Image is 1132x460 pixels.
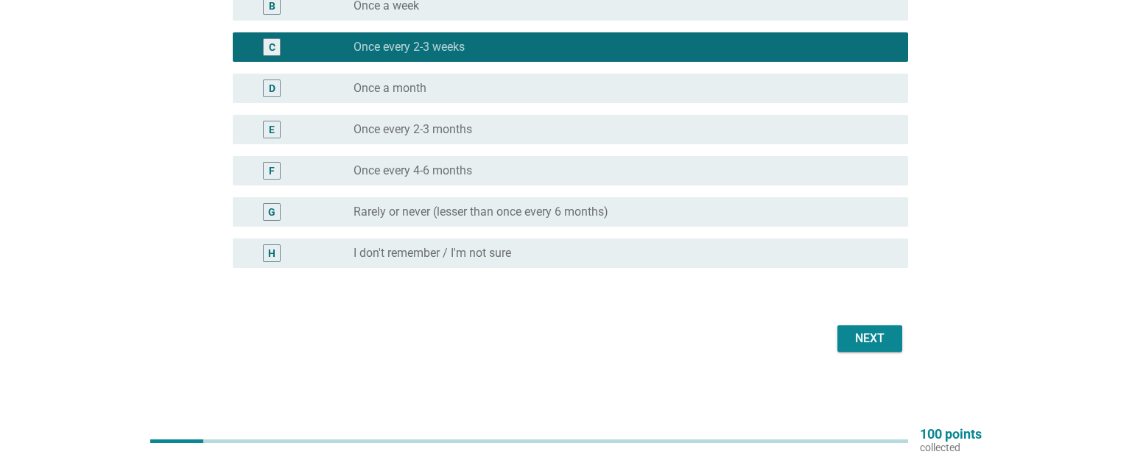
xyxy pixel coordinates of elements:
[268,246,275,261] div: H
[269,163,275,179] div: F
[354,163,472,178] label: Once every 4-6 months
[920,441,982,454] p: collected
[849,330,890,347] div: Next
[354,246,511,261] label: I don't remember / I'm not sure
[269,122,275,138] div: E
[268,205,275,220] div: G
[920,428,982,441] p: 100 points
[354,205,608,219] label: Rarely or never (lesser than once every 6 months)
[354,81,426,96] label: Once a month
[354,40,465,54] label: Once every 2-3 weeks
[269,40,275,55] div: C
[837,325,902,352] button: Next
[269,81,275,96] div: D
[354,122,472,137] label: Once every 2-3 months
